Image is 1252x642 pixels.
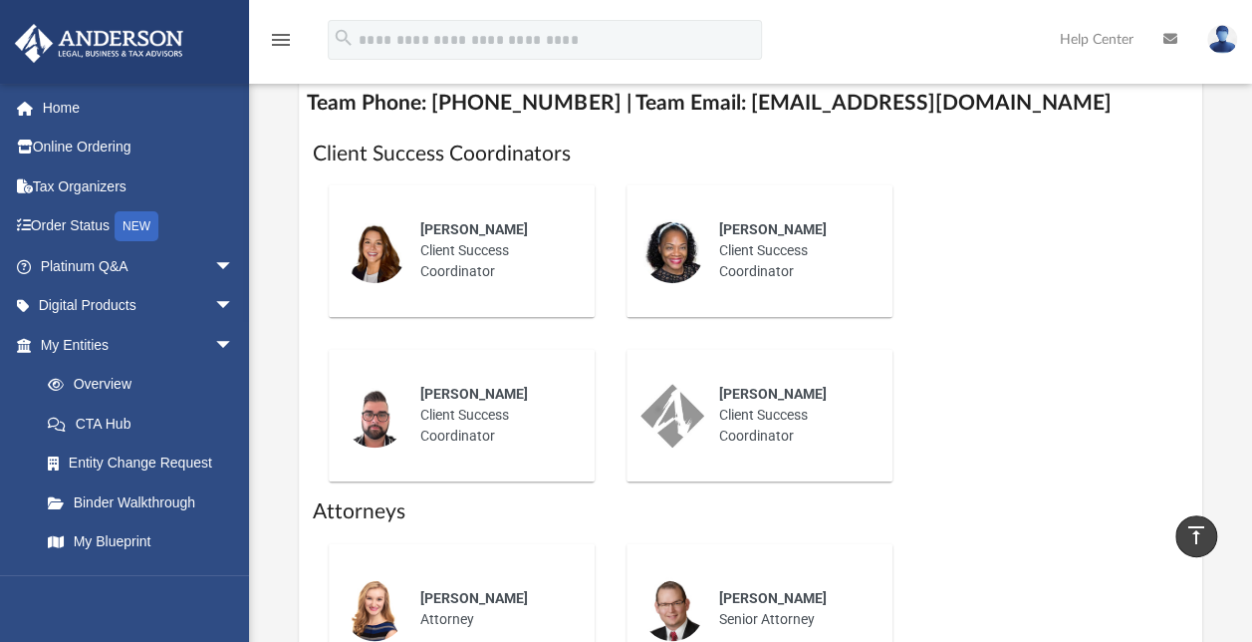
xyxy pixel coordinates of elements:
h1: Attorneys [313,497,1187,526]
span: [PERSON_NAME] [420,590,528,606]
img: thumbnail [343,219,406,283]
span: [PERSON_NAME] [718,221,826,237]
div: Client Success Coordinator [406,370,581,461]
span: [PERSON_NAME] [420,386,528,402]
img: Anderson Advisors Platinum Portal [9,24,189,63]
img: User Pic [1207,25,1237,54]
div: Client Success Coordinator [406,205,581,296]
img: thumbnail [640,219,704,283]
a: menu [269,38,293,52]
a: Order StatusNEW [14,206,264,247]
span: [PERSON_NAME] [718,590,826,606]
div: NEW [115,211,158,241]
span: [PERSON_NAME] [420,221,528,237]
a: Online Ordering [14,128,264,167]
a: Tax Organizers [14,166,264,206]
a: Binder Walkthrough [28,482,264,522]
a: Tax Due Dates [28,561,264,601]
img: thumbnail [343,384,406,448]
i: menu [269,28,293,52]
a: Digital Productsarrow_drop_down [14,286,264,326]
h1: Client Success Coordinators [313,140,1187,168]
a: My Entitiesarrow_drop_down [14,325,264,365]
img: thumbnail [640,384,704,448]
img: thumbnail [640,577,704,641]
a: CTA Hub [28,404,264,444]
i: search [333,27,355,49]
img: thumbnail [343,577,406,641]
a: Home [14,88,264,128]
span: arrow_drop_down [214,286,254,327]
a: My Blueprint [28,522,254,562]
a: Platinum Q&Aarrow_drop_down [14,246,264,286]
span: [PERSON_NAME] [718,386,826,402]
i: vertical_align_top [1184,523,1208,547]
span: arrow_drop_down [214,246,254,287]
a: vertical_align_top [1175,515,1217,557]
span: arrow_drop_down [214,325,254,366]
a: Overview [28,365,264,405]
div: Client Success Coordinator [704,205,878,296]
h4: Team Phone: [PHONE_NUMBER] | Team Email: [EMAIL_ADDRESS][DOMAIN_NAME] [299,81,1201,126]
a: Entity Change Request [28,444,264,483]
div: Client Success Coordinator [704,370,878,461]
